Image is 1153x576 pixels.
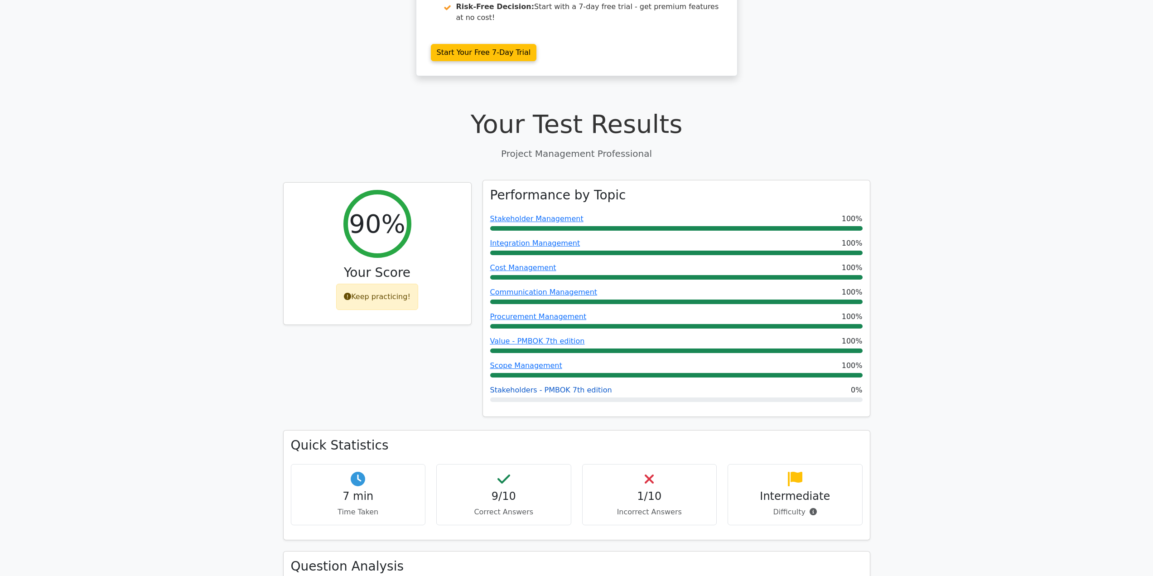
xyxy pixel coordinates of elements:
[735,490,855,503] h4: Intermediate
[842,213,863,224] span: 100%
[490,386,612,394] a: Stakeholders - PMBOK 7th edition
[444,490,564,503] h4: 9/10
[842,311,863,322] span: 100%
[291,265,464,281] h3: Your Score
[490,288,598,296] a: Communication Management
[291,438,863,453] h3: Quick Statistics
[336,284,418,310] div: Keep practicing!
[299,490,418,503] h4: 7 min
[444,507,564,518] p: Correct Answers
[291,559,863,574] h3: Question Analysis
[283,147,870,160] p: Project Management Professional
[490,263,556,272] a: Cost Management
[851,385,862,396] span: 0%
[490,312,587,321] a: Procurement Management
[283,109,870,139] h1: Your Test Results
[842,238,863,249] span: 100%
[842,336,863,347] span: 100%
[490,361,562,370] a: Scope Management
[590,490,709,503] h4: 1/10
[735,507,855,518] p: Difficulty
[431,44,537,61] a: Start Your Free 7-Day Trial
[842,262,863,273] span: 100%
[490,239,580,247] a: Integration Management
[842,287,863,298] span: 100%
[490,214,584,223] a: Stakeholder Management
[490,188,626,203] h3: Performance by Topic
[299,507,418,518] p: Time Taken
[590,507,709,518] p: Incorrect Answers
[842,360,863,371] span: 100%
[349,208,405,239] h2: 90%
[490,337,585,345] a: Value - PMBOK 7th edition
